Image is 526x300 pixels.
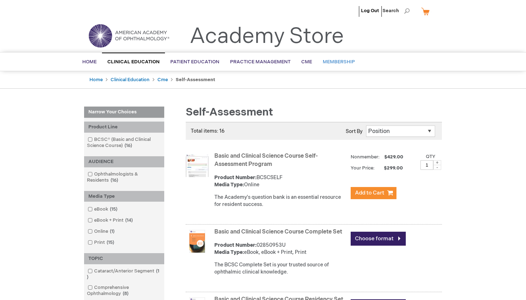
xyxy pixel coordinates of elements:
strong: Media Type: [214,182,244,188]
div: TOPIC [84,253,164,264]
span: Practice Management [230,59,291,65]
span: 16 [123,143,134,148]
strong: Media Type: [214,249,244,255]
a: Log Out [361,8,379,14]
strong: Narrow Your Choices [84,107,164,118]
span: $299.00 [376,165,404,171]
span: CME [301,59,312,65]
a: Online1 [86,228,117,235]
span: 14 [123,217,135,223]
span: Search [383,4,410,18]
a: Cataract/Anterior Segment1 [86,268,162,281]
button: Add to Cart [351,187,396,199]
div: Product Line [84,122,164,133]
a: Basic and Clinical Science Course Self-Assessment Program [214,153,318,168]
a: Print15 [86,239,117,246]
a: eBook15 [86,206,120,213]
a: Basic and Clinical Science Course Complete Set [214,228,342,235]
div: The Academy's question bank is an essential resource for resident success. [214,194,347,208]
span: 16 [109,177,120,183]
div: AUDIENCE [84,156,164,167]
a: Clinical Education [111,77,150,83]
span: $429.00 [383,154,404,160]
strong: Nonmember: [351,153,380,162]
span: Patient Education [170,59,219,65]
a: BCSC® (Basic and Clinical Science Course)16 [86,136,162,149]
span: Membership [323,59,355,65]
a: Academy Store [190,24,344,49]
input: Qty [420,160,433,170]
span: Total items: 16 [191,128,225,134]
a: Comprehensive Ophthalmology8 [86,284,162,297]
div: The BCSC Complete Set is your trusted source of ophthalmic clinical knowledge. [214,261,347,276]
a: Ophthalmologists & Residents16 [86,171,162,184]
span: 1 [87,268,159,280]
strong: Your Price: [351,165,375,171]
span: 15 [108,206,119,212]
span: Self-Assessment [186,106,273,119]
span: Home [82,59,97,65]
span: 1 [108,228,116,234]
label: Qty [426,154,435,159]
a: eBook + Print14 [86,217,136,224]
div: 02850953U eBook, eBook + Print, Print [214,242,347,256]
div: BCSCSELF Online [214,174,347,188]
strong: Product Number: [214,242,257,248]
span: Add to Cart [355,190,384,196]
a: Home [89,77,103,83]
span: 15 [105,240,116,245]
img: Basic and Clinical Science Course Self-Assessment Program [186,154,209,177]
span: 8 [121,291,130,296]
a: Cme [157,77,168,83]
a: Choose format [351,232,406,246]
label: Sort By [346,128,362,134]
div: Media Type [84,191,164,202]
strong: Self-Assessment [176,77,215,83]
span: Clinical Education [107,59,160,65]
strong: Product Number: [214,174,257,181]
img: Basic and Clinical Science Course Complete Set [186,230,209,253]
